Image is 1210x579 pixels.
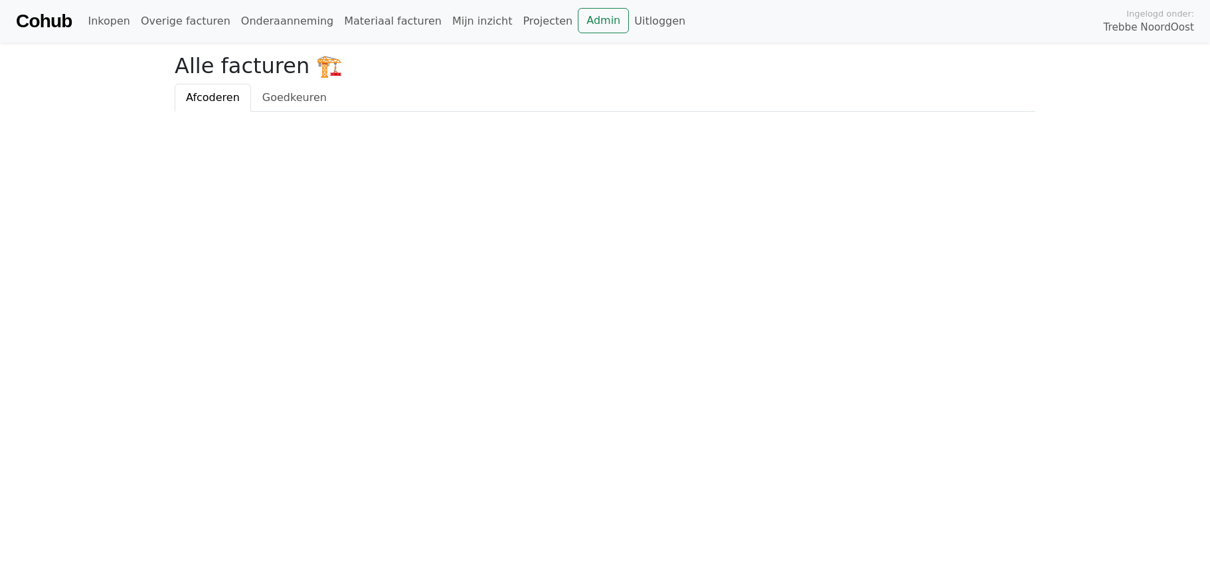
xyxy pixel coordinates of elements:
[16,5,72,37] a: Cohub
[1126,7,1194,20] span: Ingelogd onder:
[262,91,327,104] span: Goedkeuren
[236,8,339,35] a: Onderaanneming
[251,84,338,112] a: Goedkeuren
[447,8,518,35] a: Mijn inzicht
[82,8,135,35] a: Inkopen
[578,8,629,33] a: Admin
[135,8,236,35] a: Overige facturen
[517,8,578,35] a: Projecten
[175,84,251,112] a: Afcoderen
[186,91,240,104] span: Afcoderen
[629,8,691,35] a: Uitloggen
[175,53,1035,78] h2: Alle facturen 🏗️
[339,8,447,35] a: Materiaal facturen
[1104,20,1194,35] span: Trebbe NoordOost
